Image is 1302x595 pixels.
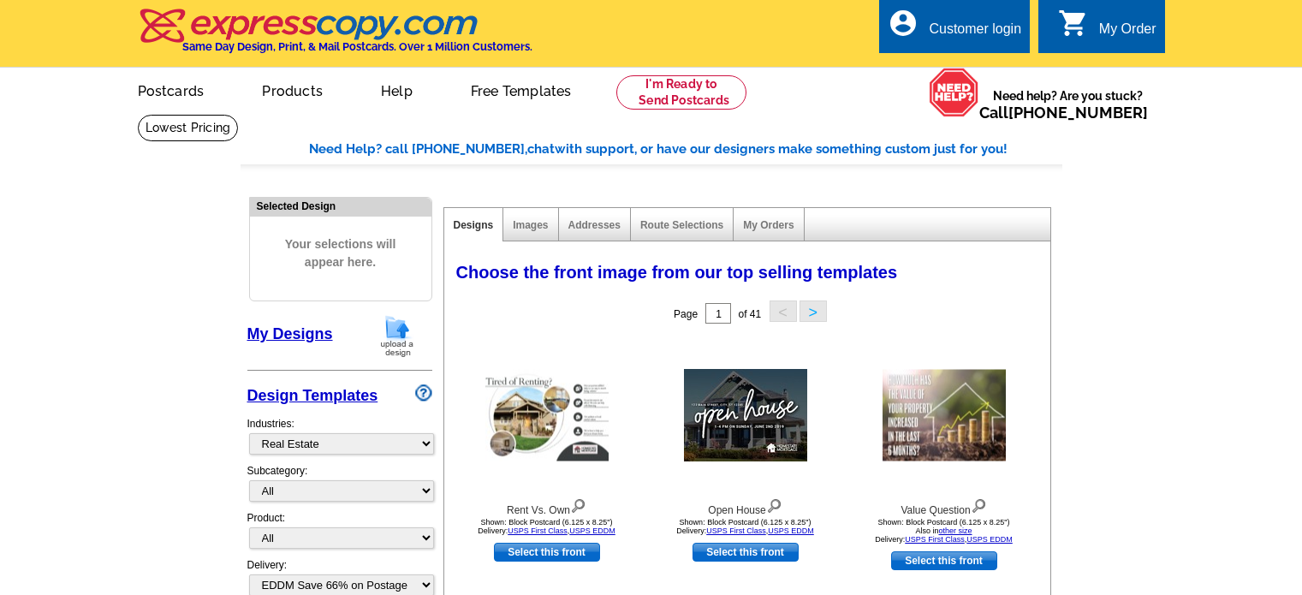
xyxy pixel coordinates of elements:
span: Your selections will appear here. [263,218,419,289]
div: Open House [651,495,840,518]
a: USPS EDDM [569,527,615,535]
img: design-wizard-help-icon.png [415,384,432,402]
img: Open House [684,369,807,461]
img: upload-design [375,314,419,358]
img: view design details [971,495,987,514]
a: Addresses [568,219,621,231]
div: Need Help? call [PHONE_NUMBER], with support, or have our designers make something custom just fo... [309,140,1062,159]
a: USPS First Class [905,535,965,544]
a: Free Templates [443,69,599,110]
a: Designs [454,219,494,231]
a: other size [938,527,972,535]
img: Rent Vs. Own [485,370,609,461]
div: Shown: Block Postcard (6.125 x 8.25") Delivery: , [651,518,840,535]
span: of 41 [738,308,761,320]
i: account_circle [888,8,919,39]
img: help [929,68,979,117]
a: Design Templates [247,387,378,404]
span: Also in [915,527,972,535]
a: My Designs [247,325,333,342]
h4: Same Day Design, Print, & Mail Postcards. Over 1 Million Customers. [182,40,532,53]
div: My Order [1099,21,1156,45]
a: use this design [494,543,600,562]
img: Value Question [883,370,1006,461]
span: Call [979,104,1148,122]
div: Industries: [247,408,432,463]
span: Need help? Are you stuck? [979,87,1156,122]
iframe: LiveChat chat widget [1061,541,1302,595]
div: Subcategory: [247,463,432,510]
div: Shown: Block Postcard (6.125 x 8.25") Delivery: , [850,518,1038,544]
a: USPS First Class [706,527,766,535]
a: My Orders [743,219,794,231]
div: Shown: Block Postcard (6.125 x 8.25") Delivery: , [453,518,641,535]
a: account_circle Customer login [888,19,1021,40]
div: Rent Vs. Own [453,495,641,518]
a: Products [235,69,350,110]
div: Value Question [850,495,1038,518]
div: Product: [247,510,432,557]
a: Images [513,219,548,231]
span: chat [527,141,555,157]
span: Choose the front image from our top selling templates [456,263,898,282]
a: USPS First Class [508,527,568,535]
span: Page [674,308,698,320]
a: use this design [891,551,997,570]
a: Help [354,69,440,110]
a: Route Selections [640,219,723,231]
a: shopping_cart My Order [1058,19,1156,40]
a: USPS EDDM [966,535,1013,544]
i: shopping_cart [1058,8,1089,39]
div: Selected Design [250,198,431,214]
button: > [800,300,827,322]
img: view design details [570,495,586,514]
a: USPS EDDM [768,527,814,535]
a: [PHONE_NUMBER] [1008,104,1148,122]
button: < [770,300,797,322]
a: use this design [693,543,799,562]
div: Customer login [929,21,1021,45]
a: Postcards [110,69,232,110]
img: view design details [766,495,782,514]
a: Same Day Design, Print, & Mail Postcards. Over 1 Million Customers. [138,21,532,53]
